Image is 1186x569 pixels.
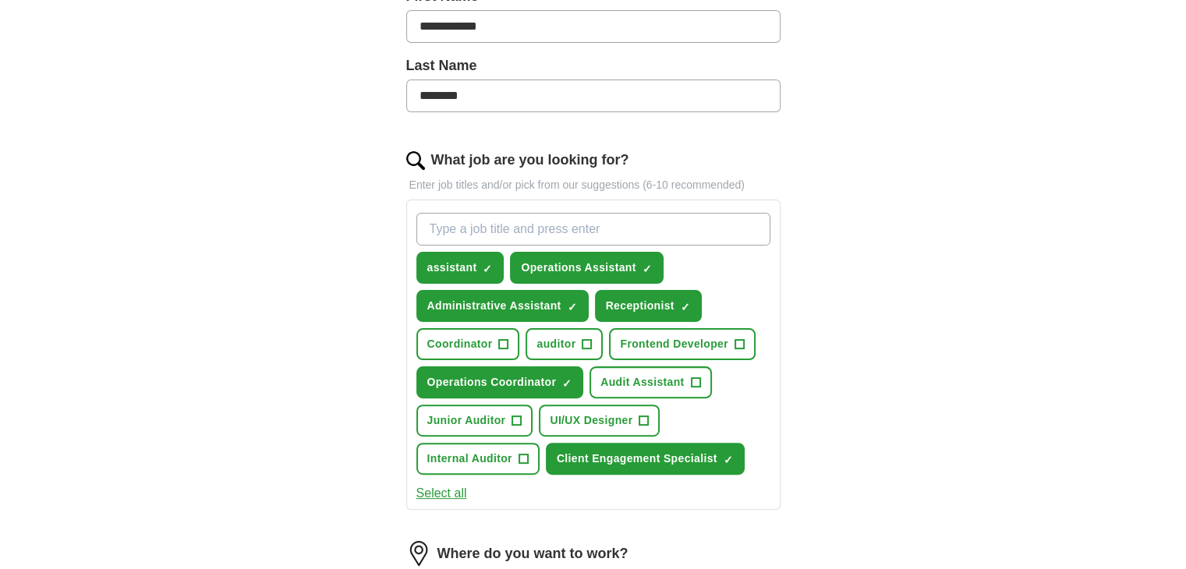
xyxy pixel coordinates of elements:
[416,328,520,360] button: Coordinator
[526,328,603,360] button: auditor
[427,298,561,314] span: Administrative Assistant
[427,374,557,391] span: Operations Coordinator
[568,301,577,313] span: ✓
[406,177,781,193] p: Enter job titles and/or pick from our suggestions (6-10 recommended)
[416,443,540,475] button: Internal Auditor
[546,443,745,475] button: Client Engagement Specialist✓
[510,252,663,284] button: Operations Assistant✓
[416,213,770,246] input: Type a job title and press enter
[724,454,733,466] span: ✓
[416,405,533,436] button: Junior Auditor
[536,336,575,352] span: auditor
[681,301,690,313] span: ✓
[521,260,635,276] span: Operations Assistant
[437,543,628,564] label: Where do you want to work?
[427,336,493,352] span: Coordinator
[483,263,492,275] span: ✓
[406,55,781,76] label: Last Name
[416,290,589,322] button: Administrative Assistant✓
[406,541,431,566] img: location.png
[557,451,717,467] span: Client Engagement Specialist
[427,260,477,276] span: assistant
[600,374,684,391] span: Audit Assistant
[416,252,504,284] button: assistant✓
[416,484,467,503] button: Select all
[609,328,756,360] button: Frontend Developer
[427,412,506,429] span: Junior Auditor
[595,290,702,322] button: Receptionist✓
[606,298,674,314] span: Receptionist
[589,366,711,398] button: Audit Assistant
[562,377,572,390] span: ✓
[620,336,728,352] span: Frontend Developer
[539,405,660,436] button: UI/UX Designer
[550,412,632,429] span: UI/UX Designer
[431,150,629,171] label: What job are you looking for?
[427,451,512,467] span: Internal Auditor
[643,263,652,275] span: ✓
[406,151,425,170] img: search.png
[416,366,584,398] button: Operations Coordinator✓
